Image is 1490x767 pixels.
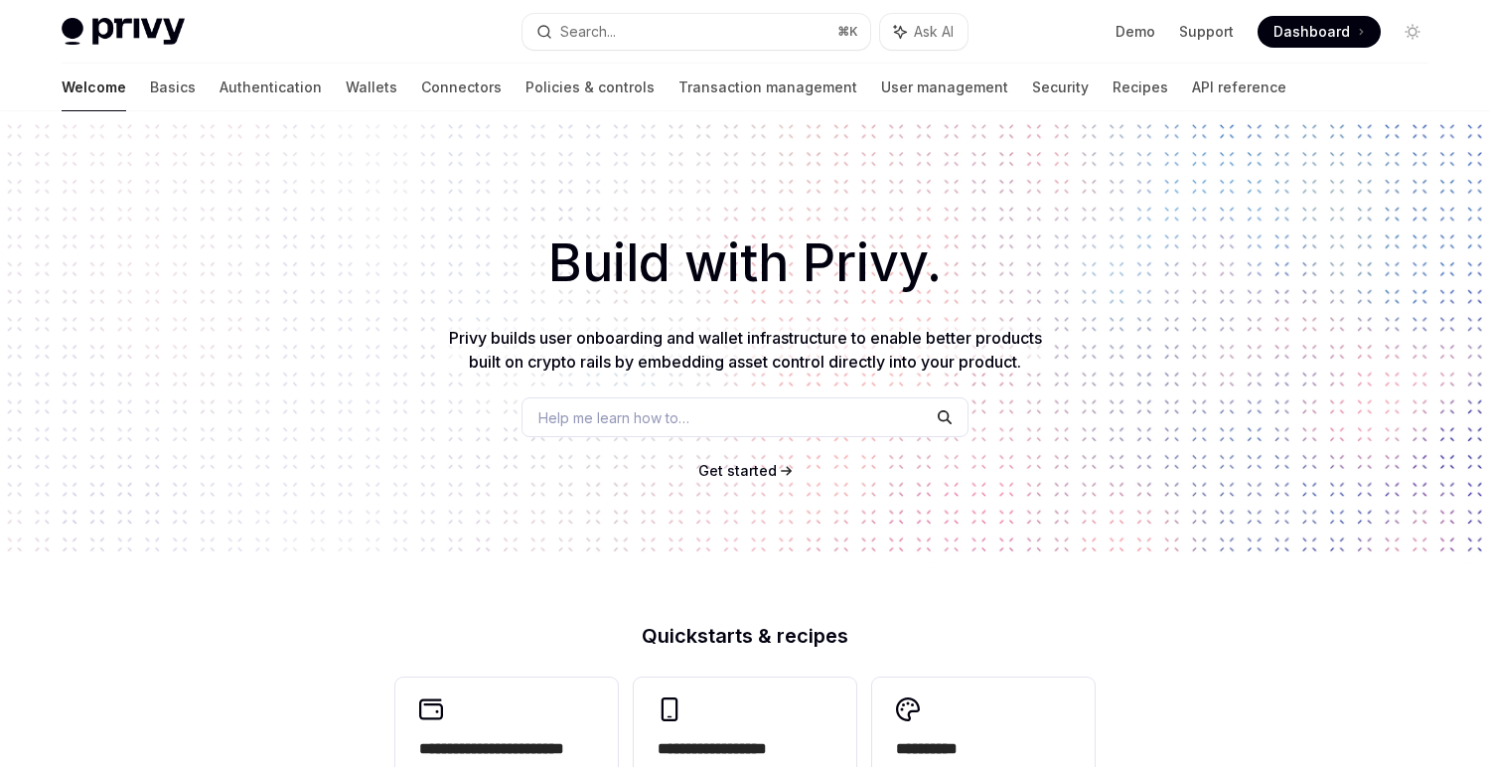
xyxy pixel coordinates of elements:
a: Basics [150,64,196,111]
h1: Build with Privy. [32,225,1458,302]
a: User management [881,64,1008,111]
div: Search... [560,20,616,44]
a: Welcome [62,64,126,111]
a: Recipes [1113,64,1168,111]
a: Connectors [421,64,502,111]
button: Toggle dark mode [1397,16,1428,48]
span: Help me learn how to… [538,407,689,428]
span: Privy builds user onboarding and wallet infrastructure to enable better products built on crypto ... [449,328,1042,372]
button: Search...⌘K [522,14,870,50]
a: Dashboard [1258,16,1381,48]
a: Security [1032,64,1089,111]
a: Demo [1116,22,1155,42]
span: Dashboard [1273,22,1350,42]
a: Policies & controls [525,64,655,111]
a: Support [1179,22,1234,42]
span: Get started [698,462,777,479]
a: API reference [1192,64,1286,111]
a: Get started [698,461,777,481]
button: Ask AI [880,14,968,50]
a: Wallets [346,64,397,111]
h2: Quickstarts & recipes [395,626,1095,646]
span: Ask AI [914,22,954,42]
img: light logo [62,18,185,46]
a: Authentication [220,64,322,111]
span: ⌘ K [837,24,858,40]
a: Transaction management [678,64,857,111]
